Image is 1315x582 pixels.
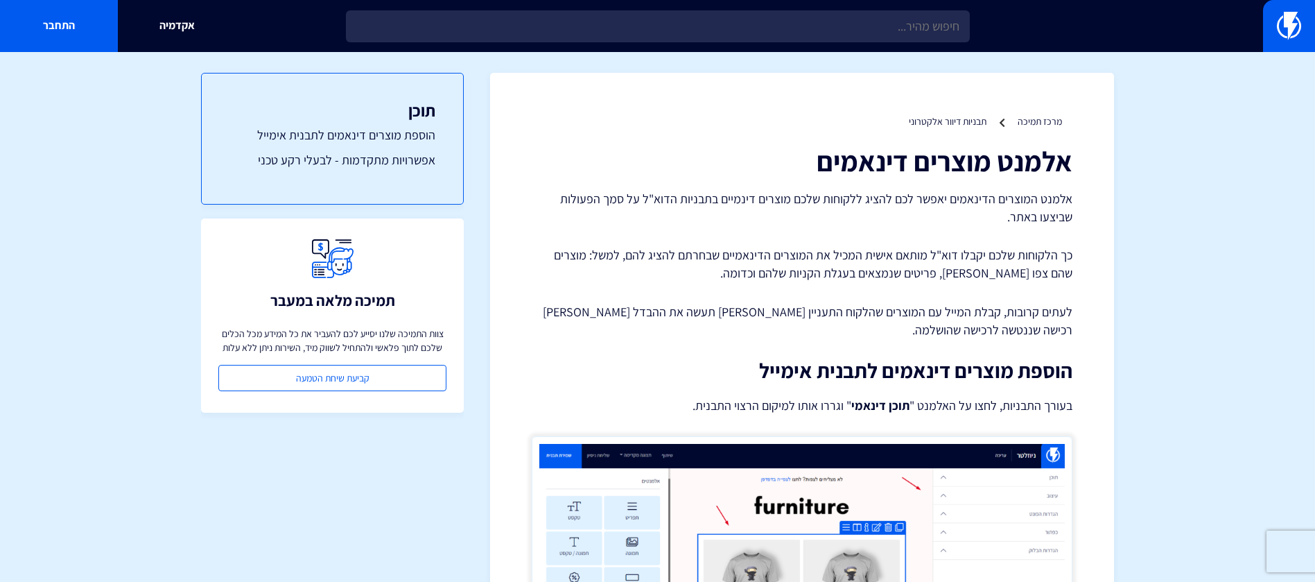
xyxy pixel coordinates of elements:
[851,397,909,413] strong: תוכן דינאמי
[909,115,986,128] a: תבניות דיוור אלקטרוני
[229,126,435,144] a: הוספת מוצרים דינאמים לתבנית אימייל
[532,303,1072,339] p: לעתים קרובות, קבלת המייל עם המוצרים שהלקוח התעניין [PERSON_NAME] תעשה את ההבדל [PERSON_NAME] רכיש...
[218,365,446,391] a: קביעת שיחת הטמעה
[229,101,435,119] h3: תוכן
[532,359,1072,382] h2: הוספת מוצרים דינאמים לתבנית אימייל
[1018,115,1062,128] a: מרכז תמיכה
[218,327,446,354] p: צוות התמיכה שלנו יסייע לכם להעביר את כל המידע מכל הכלים שלכם לתוך פלאשי ולהתחיל לשווק מיד, השירות...
[532,190,1072,225] p: אלמנט המוצרים הדינאמים יאפשר לכם להציג ללקוחות שלכם מוצרים דינמיים בתבניות הדוא"ל על סמך הפעולות ...
[270,292,395,309] h3: תמיכה מלאה במעבר
[346,10,970,42] input: חיפוש מהיר...
[532,146,1072,176] h1: אלמנט מוצרים דינאמים
[532,396,1072,416] p: בעורך התבניות, לחצו על האלמנט " " וגררו אותו למיקום הרצוי התבנית.
[532,246,1072,282] p: כך הלקוחות שלכם יקבלו דוא"ל מותאם אישית המכיל את המוצרים הדינאמיים שבחרתם להציג להם, למשל: מוצרים...
[229,151,435,169] a: אפשרויות מתקדמות - לבעלי רקע טכני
